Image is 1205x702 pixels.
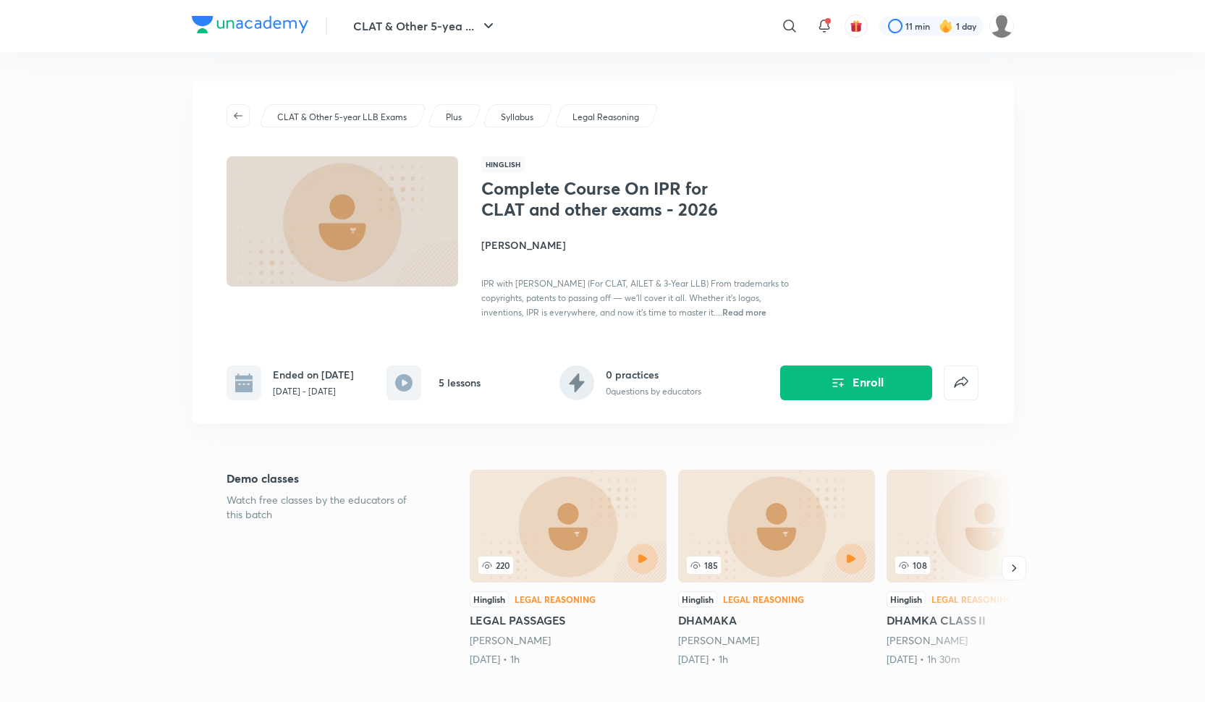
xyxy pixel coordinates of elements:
[446,111,462,124] p: Plus
[481,237,806,253] h4: [PERSON_NAME]
[606,367,701,382] h6: 0 practices
[273,385,354,398] p: [DATE] - [DATE]
[344,12,506,41] button: CLAT & Other 5-yea ...
[277,111,407,124] p: CLAT & Other 5-year LLB Exams
[887,633,968,647] a: [PERSON_NAME]
[678,591,717,607] div: Hinglish
[273,367,354,382] h6: Ended on [DATE]
[722,306,766,318] span: Read more
[227,493,423,522] p: Watch free classes by the educators of this batch
[850,20,863,33] img: avatar
[944,365,978,400] button: false
[470,612,667,629] h5: LEGAL PASSAGES
[780,365,932,400] button: Enroll
[443,111,464,124] a: Plus
[678,652,875,667] div: 25th Aug • 1h
[570,111,641,124] a: Legal Reasoning
[470,652,667,667] div: 21st Aug • 1h
[678,470,875,667] a: DHAMAKA
[224,155,460,288] img: Thumbnail
[515,595,596,604] div: Legal Reasoning
[939,19,953,33] img: streak
[989,14,1014,38] img: Samridhya Pal
[678,470,875,667] a: 185HinglishLegal ReasoningDHAMAKA[PERSON_NAME][DATE] • 1h
[274,111,409,124] a: CLAT & Other 5-year LLB Exams
[723,595,804,604] div: Legal Reasoning
[481,178,718,220] h1: Complete Course On IPR for CLAT and other exams - 2026
[478,557,513,574] span: 220
[678,633,875,648] div: Shikha Puri
[192,16,308,37] a: Company Logo
[887,612,1083,629] h5: DHAMKA CLASS II
[572,111,639,124] p: Legal Reasoning
[470,591,509,607] div: Hinglish
[678,612,875,629] h5: DHAMAKA
[470,470,667,667] a: 220HinglishLegal ReasoningLEGAL PASSAGES[PERSON_NAME][DATE] • 1h
[887,591,926,607] div: Hinglish
[439,375,481,390] h6: 5 lessons
[470,633,667,648] div: Shikha Puri
[687,557,721,574] span: 185
[845,14,868,38] button: avatar
[887,652,1083,667] div: 26th Aug • 1h 30m
[192,16,308,33] img: Company Logo
[887,470,1083,667] a: 108HinglishLegal ReasoningDHAMKA CLASS II[PERSON_NAME][DATE] • 1h 30m
[498,111,536,124] a: Syllabus
[227,470,423,487] h5: Demo classes
[887,633,1083,648] div: Shikha Puri
[895,557,930,574] span: 108
[606,385,701,398] p: 0 questions by educators
[470,633,551,647] a: [PERSON_NAME]
[501,111,533,124] p: Syllabus
[678,633,759,647] a: [PERSON_NAME]
[887,470,1083,667] a: DHAMKA CLASS II
[481,156,525,172] span: Hinglish
[470,470,667,667] a: LEGAL PASSAGES
[481,278,789,318] span: IPR with [PERSON_NAME] (For CLAT, AILET & 3-Year LLB) From trademarks to copyrights, patents to p...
